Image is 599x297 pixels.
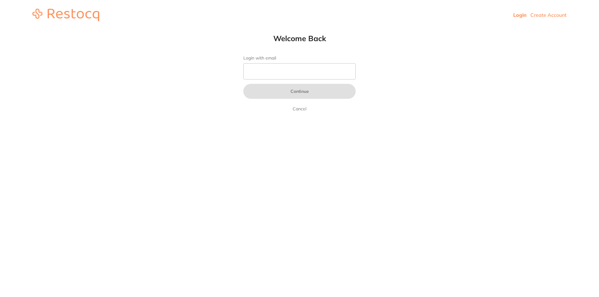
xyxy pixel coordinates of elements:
[291,105,308,113] a: Cancel
[243,84,356,99] button: Continue
[513,12,527,18] a: Login
[32,9,99,21] img: restocq_logo.svg
[530,12,567,18] a: Create Account
[231,34,368,43] h1: Welcome Back
[243,55,356,61] label: Login with email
